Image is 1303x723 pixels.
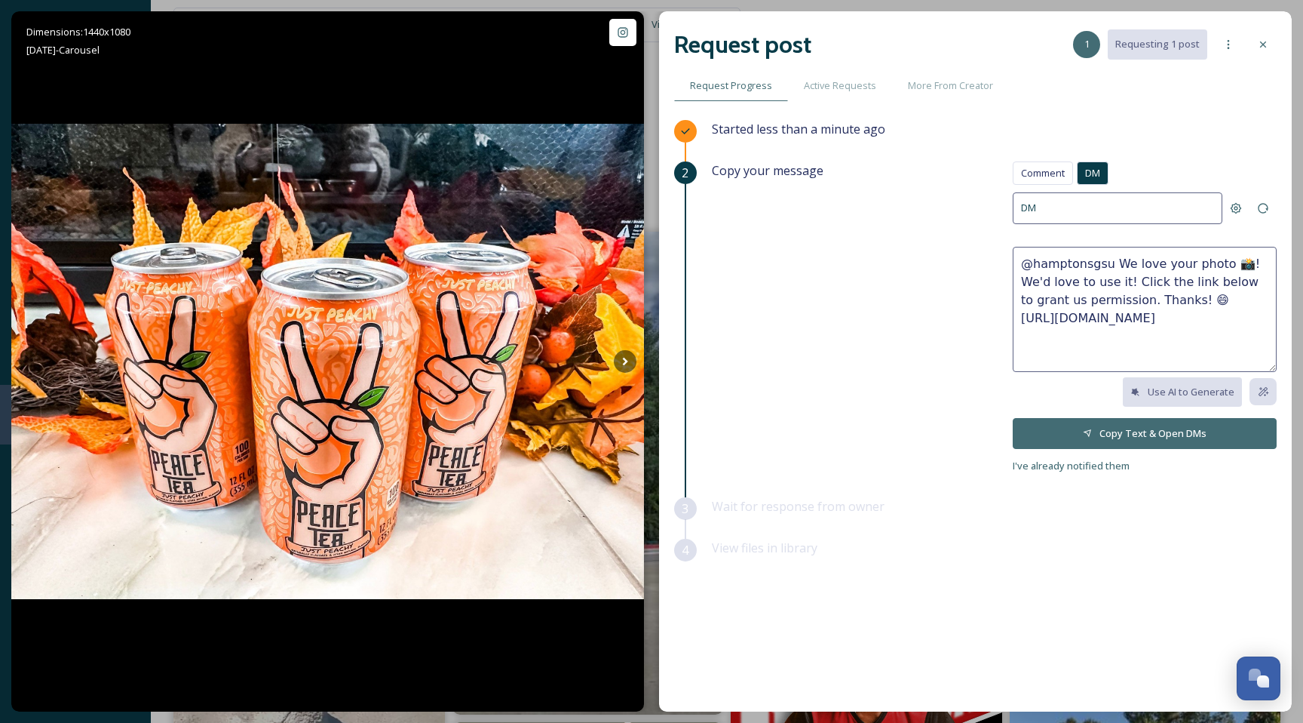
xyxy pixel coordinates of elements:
[1013,459,1130,472] span: I've already notified them
[682,500,688,518] span: 3
[712,540,817,556] span: View files in library
[1013,247,1277,372] textarea: @hamptonsgsu We love your photo 📸! We'd love to use it! Click the link below to grant us permissi...
[1013,418,1277,449] button: Copy Text & Open DMs
[682,164,688,182] span: 2
[26,25,130,38] span: Dimensions: 1440 x 1080
[1237,657,1280,700] button: Open Chat
[712,162,823,180] span: Copy your message
[690,78,772,93] span: Request Progress
[11,124,644,598] img: Happy first day of fall! 🍂 It's time to officially say "peace out" to summer - and there's no bet...
[1021,201,1036,215] span: DM
[1021,166,1065,180] span: Comment
[674,26,811,63] h2: Request post
[682,541,688,559] span: 4
[908,78,993,93] span: More From Creator
[712,121,885,137] span: Started less than a minute ago
[1108,29,1207,59] button: Requesting 1 post
[804,78,876,93] span: Active Requests
[1123,377,1242,407] button: Use AI to Generate
[26,43,100,57] span: [DATE] - Carousel
[1085,166,1100,180] span: DM
[1084,37,1090,51] span: 1
[712,498,885,515] span: Wait for response from owner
